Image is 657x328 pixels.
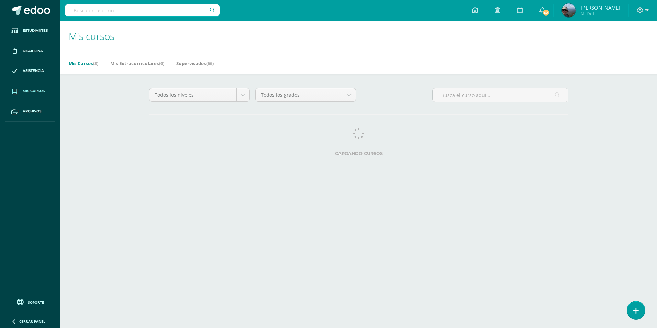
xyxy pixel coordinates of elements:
[562,3,576,17] img: e57d4945eb58c8e9487f3e3570aa7150.png
[23,109,41,114] span: Archivos
[155,88,231,101] span: Todos los niveles
[149,88,249,101] a: Todos los niveles
[5,101,55,122] a: Archivos
[5,81,55,101] a: Mis cursos
[581,10,620,16] span: Mi Perfil
[69,30,114,43] span: Mis cursos
[23,48,43,54] span: Disciplina
[23,68,44,74] span: Asistencia
[5,61,55,81] a: Asistencia
[19,319,45,324] span: Cerrar panel
[542,9,550,17] span: 62
[23,28,48,33] span: Estudiantes
[149,151,568,156] label: Cargando cursos
[23,88,45,94] span: Mis cursos
[256,88,356,101] a: Todos los grados
[69,58,98,69] a: Mis Cursos(8)
[5,41,55,61] a: Disciplina
[261,88,337,101] span: Todos los grados
[93,60,98,66] span: (8)
[8,297,52,306] a: Soporte
[206,60,214,66] span: (66)
[28,300,44,305] span: Soporte
[5,21,55,41] a: Estudiantes
[176,58,214,69] a: Supervisados(66)
[110,58,164,69] a: Mis Extracurriculares(0)
[159,60,164,66] span: (0)
[433,88,568,102] input: Busca el curso aquí...
[581,4,620,11] span: [PERSON_NAME]
[65,4,220,16] input: Busca un usuario...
